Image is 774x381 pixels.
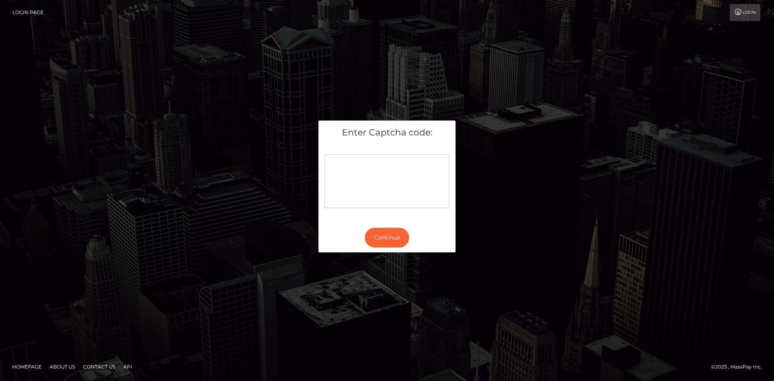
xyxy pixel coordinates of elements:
[46,360,78,373] a: About Us
[80,360,119,373] a: Contact Us
[325,154,449,208] div: Captcha widget loading...
[325,127,449,139] h5: Enter Captcha code:
[12,4,44,21] a: Login Page
[365,228,409,248] button: Continue
[711,362,768,371] div: © 2025 , MassPay Inc.
[730,4,760,21] a: Login
[9,360,45,373] a: Homepage
[120,360,135,373] a: API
